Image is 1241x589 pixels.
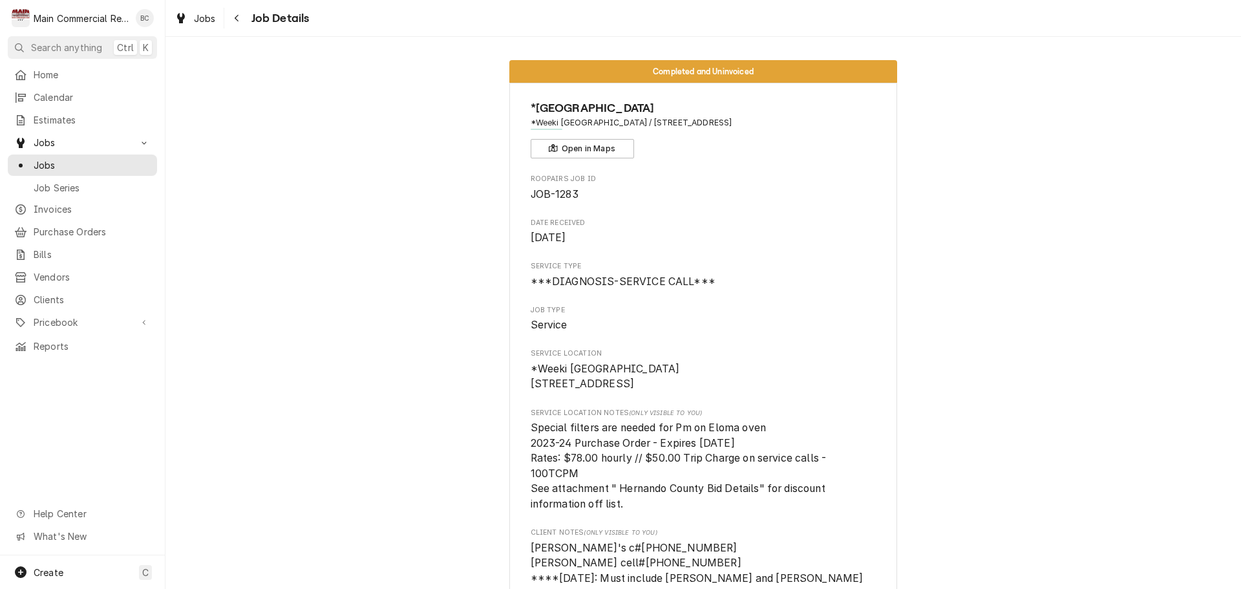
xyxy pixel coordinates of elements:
[531,420,876,512] span: [object Object]
[531,174,876,202] div: Roopairs Job ID
[8,289,157,310] a: Clients
[34,91,151,104] span: Calendar
[34,12,129,25] div: Main Commercial Refrigeration Service
[531,422,829,510] span: Special filters are needed for Pm on Eloma oven 2023-24 Purchase Order - Expires [DATE] Rates: $7...
[169,8,221,29] a: Jobs
[136,9,154,27] div: BC
[8,503,157,524] a: Go to Help Center
[8,177,157,198] a: Job Series
[31,41,102,54] span: Search anything
[34,339,151,353] span: Reports
[248,10,310,27] span: Job Details
[143,41,149,54] span: K
[34,530,149,543] span: What's New
[8,221,157,242] a: Purchase Orders
[8,155,157,176] a: Jobs
[34,293,151,306] span: Clients
[531,188,578,200] span: JOB-1283
[8,87,157,108] a: Calendar
[531,528,876,538] span: Client Notes
[34,158,151,172] span: Jobs
[34,567,63,578] span: Create
[34,270,151,284] span: Vendors
[34,316,131,329] span: Pricebook
[12,9,30,27] div: M
[531,230,876,246] span: Date Received
[531,231,566,244] span: [DATE]
[531,319,567,331] span: Service
[8,244,157,265] a: Bills
[34,225,151,239] span: Purchase Orders
[8,109,157,131] a: Estimates
[653,67,754,76] span: Completed and Uninvoiced
[12,9,30,27] div: Main Commercial Refrigeration Service's Avatar
[8,64,157,85] a: Home
[34,68,151,81] span: Home
[629,409,702,416] span: (Only Visible to You)
[8,266,157,288] a: Vendors
[531,317,876,333] span: Job Type
[8,336,157,357] a: Reports
[194,12,216,25] span: Jobs
[531,408,876,418] span: Service Location Notes
[531,305,876,333] div: Job Type
[584,529,657,536] span: (Only Visible to You)
[142,566,149,579] span: C
[531,218,876,228] span: Date Received
[531,305,876,316] span: Job Type
[8,312,157,333] a: Go to Pricebook
[531,348,876,359] span: Service Location
[531,363,680,391] span: *Weeki [GEOGRAPHIC_DATA] [STREET_ADDRESS]
[531,361,876,392] span: Service Location
[34,248,151,261] span: Bills
[531,100,876,158] div: Client Information
[531,218,876,246] div: Date Received
[227,8,248,28] button: Navigate back
[8,526,157,547] a: Go to What's New
[531,174,876,184] span: Roopairs Job ID
[34,202,151,216] span: Invoices
[34,507,149,520] span: Help Center
[8,198,157,220] a: Invoices
[34,181,151,195] span: Job Series
[8,36,157,59] button: Search anythingCtrlK
[531,100,876,117] span: Name
[531,117,876,129] span: Address
[136,9,154,27] div: Bookkeeper Main Commercial's Avatar
[531,261,876,289] div: Service Type
[509,60,897,83] div: Status
[531,261,876,272] span: Service Type
[117,41,134,54] span: Ctrl
[8,132,157,153] a: Go to Jobs
[531,139,634,158] button: Open in Maps
[531,274,876,290] span: Service Type
[34,113,151,127] span: Estimates
[34,136,131,149] span: Jobs
[531,348,876,392] div: Service Location
[531,187,876,202] span: Roopairs Job ID
[531,408,876,512] div: [object Object]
